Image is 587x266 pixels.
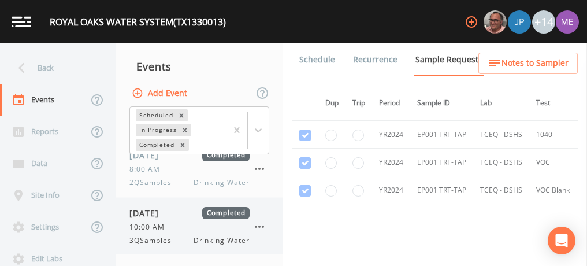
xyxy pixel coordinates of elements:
[202,207,250,219] span: Completed
[116,140,283,198] a: [DATE]Completed8:00 AM2QSamplesDrinking Water
[548,227,575,254] div: Open Intercom Messenger
[473,121,529,149] td: TCEQ - DSHS
[136,109,175,121] div: Scheduled
[136,139,176,151] div: Completed
[410,86,473,121] th: Sample ID
[410,121,473,149] td: EP001 TRT-TAP
[116,198,283,256] a: [DATE]Completed10:00 AM3QSamplesDrinking Water
[484,10,507,34] img: e2d790fa78825a4bb76dcb6ab311d44c
[410,176,473,204] td: EP001 TRT-TAP
[194,178,250,188] span: Drinking Water
[129,222,172,232] span: 10:00 AM
[473,149,529,176] td: TCEQ - DSHS
[50,15,226,29] div: ROYAL OAKS WATER SYSTEM (TX1330013)
[176,139,189,151] div: Remove Completed
[194,235,250,246] span: Drinking Water
[473,86,529,121] th: Lab
[179,124,191,136] div: Remove In Progress
[12,16,31,27] img: logo
[478,53,578,74] button: Notes to Sampler
[129,83,192,104] button: Add Event
[499,43,548,76] a: COC Details
[372,149,410,176] td: YR2024
[529,176,577,204] td: VOC Blank
[501,56,569,71] span: Notes to Sampler
[532,10,555,34] div: +14
[298,76,325,108] a: Forms
[483,10,507,34] div: Mike Franklin
[345,86,372,121] th: Trip
[414,43,484,76] a: Sample Requests
[529,121,577,149] td: 1040
[116,52,283,81] div: Events
[298,43,337,76] a: Schedule
[136,124,179,136] div: In Progress
[372,86,410,121] th: Period
[529,86,577,121] th: Test
[202,149,250,161] span: Completed
[372,176,410,204] td: YR2024
[351,43,399,76] a: Recurrence
[556,10,579,34] img: d4d65db7c401dd99d63b7ad86343d265
[129,235,179,246] span: 3QSamples
[508,10,531,34] img: 41241ef155101aa6d92a04480b0d0000
[372,121,410,149] td: YR2024
[529,149,577,176] td: VOC
[318,86,346,121] th: Dup
[129,149,167,161] span: [DATE]
[129,207,167,219] span: [DATE]
[473,176,529,204] td: TCEQ - DSHS
[507,10,532,34] div: Joshua gere Paul
[129,178,179,188] span: 2QSamples
[129,164,167,175] span: 8:00 AM
[175,109,188,121] div: Remove Scheduled
[410,149,473,176] td: EP001 TRT-TAP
